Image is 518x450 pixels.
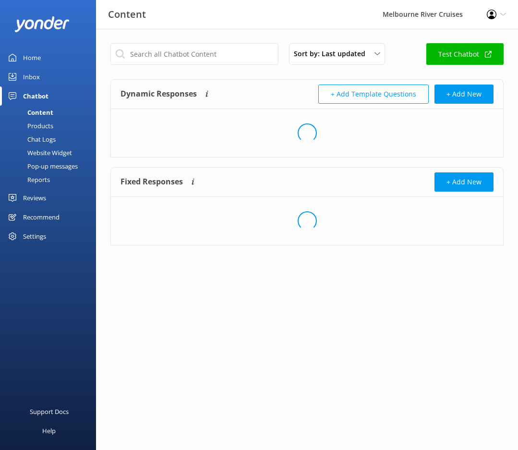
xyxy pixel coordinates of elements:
div: Inbox [23,67,40,86]
a: Pop-up messages [6,159,96,173]
a: Website Widget [6,146,96,159]
div: Website Widget [6,146,72,159]
div: Chat Logs [6,133,56,146]
div: Help [42,421,56,440]
a: Chat Logs [6,133,96,146]
div: Pop-up messages [6,159,78,173]
h3: Content [108,7,146,22]
div: Reports [6,173,50,186]
img: yonder-white-logo.png [14,16,70,32]
div: Reviews [23,188,46,207]
div: Content [6,106,53,119]
a: Content [6,106,96,119]
span: Sort by: Last updated [294,49,371,59]
a: Reports [6,173,96,186]
div: Recommend [23,207,60,227]
a: Products [6,119,96,133]
div: Settings [23,227,46,246]
input: Search all Chatbot Content [110,43,278,65]
div: Chatbot [23,86,48,106]
button: + Add New [434,172,494,192]
h4: Fixed Responses [120,172,183,192]
div: Home [23,48,41,67]
div: Products [6,119,53,133]
div: Support Docs [30,402,69,421]
button: + Add Template Questions [318,85,429,104]
button: + Add New [434,85,494,104]
a: Test Chatbot [426,43,504,65]
h4: Dynamic Responses [120,85,197,104]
